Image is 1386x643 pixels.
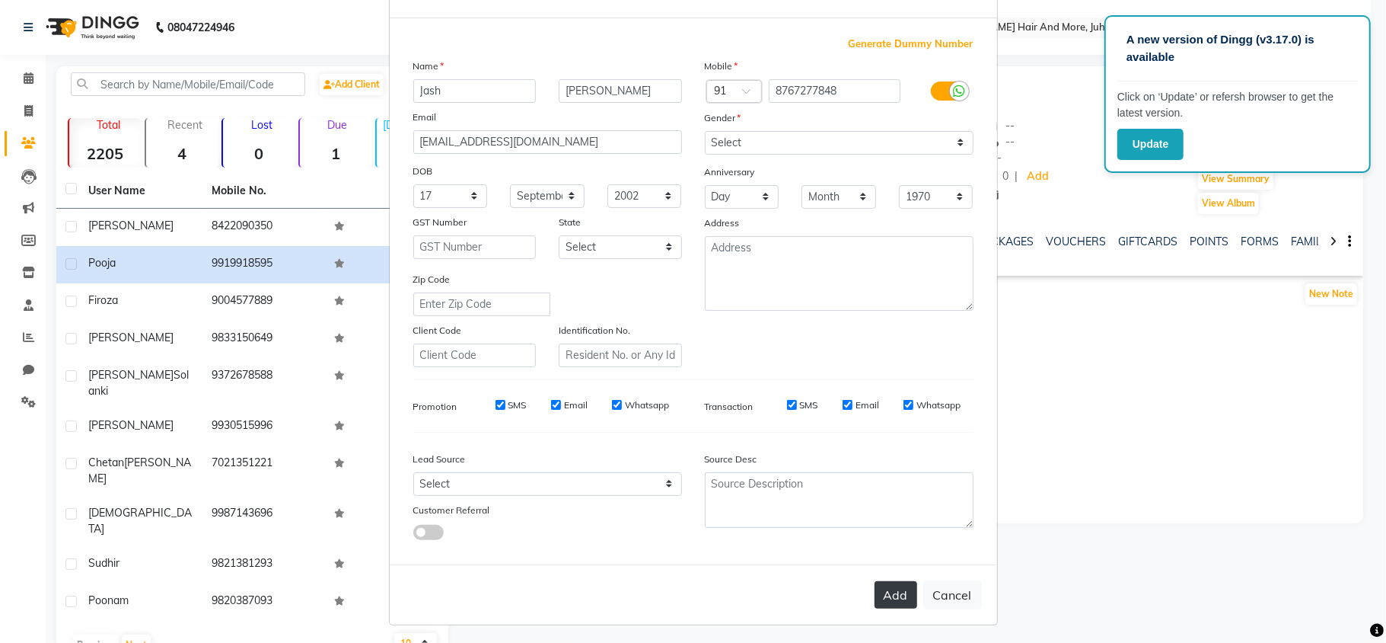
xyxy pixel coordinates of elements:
[413,324,462,337] label: Client Code
[413,273,451,286] label: Zip Code
[413,504,490,517] label: Customer Referral
[705,400,754,414] label: Transaction
[625,398,669,412] label: Whatsapp
[413,400,457,414] label: Promotion
[413,235,537,259] input: GST Number
[559,79,682,103] input: Last Name
[413,79,537,103] input: First Name
[1117,89,1358,121] p: Click on ‘Update’ or refersh browser to get the latest version.
[705,111,741,125] label: Gender
[705,453,757,466] label: Source Desc
[705,59,738,73] label: Mobile
[705,216,740,230] label: Address
[413,59,444,73] label: Name
[559,216,581,229] label: State
[413,130,682,154] input: Email
[849,37,973,52] span: Generate Dummy Number
[559,344,682,367] input: Resident No. or Any Id
[413,453,466,466] label: Lead Source
[559,324,630,337] label: Identification No.
[1117,129,1184,160] button: Update
[855,398,879,412] label: Email
[508,398,527,412] label: SMS
[564,398,588,412] label: Email
[1126,31,1349,66] p: A new version of Dingg (v3.17.0) is available
[413,110,437,124] label: Email
[413,216,467,229] label: GST Number
[413,165,433,178] label: DOB
[705,165,755,179] label: Anniversary
[923,581,982,609] button: Cancel
[800,398,818,412] label: SMS
[413,293,550,316] input: Enter Zip Code
[916,398,961,412] label: Whatsapp
[875,581,917,609] button: Add
[769,79,900,103] input: Mobile
[413,344,537,367] input: Client Code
